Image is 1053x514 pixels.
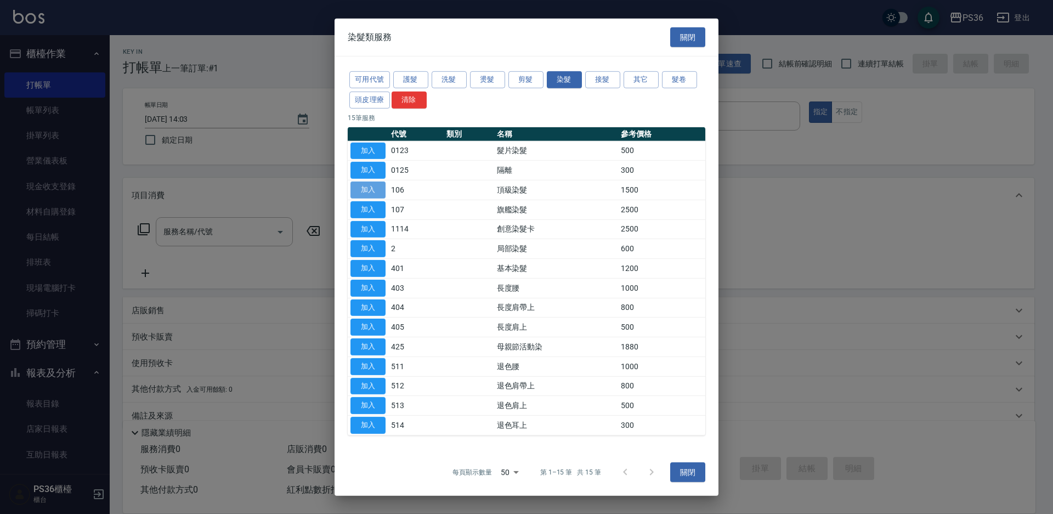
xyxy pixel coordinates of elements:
[618,161,705,180] td: 300
[388,161,444,180] td: 0125
[662,71,697,88] button: 髮卷
[618,357,705,376] td: 1000
[494,337,618,357] td: 母親節活動染
[494,161,618,180] td: 隔離
[494,127,618,141] th: 名稱
[350,417,386,434] button: 加入
[494,376,618,396] td: 退色肩帶上
[494,278,618,298] td: 長度腰
[618,219,705,239] td: 2500
[349,92,390,109] button: 頭皮理療
[624,71,659,88] button: 其它
[494,200,618,219] td: 旗艦染髮
[350,260,386,277] button: 加入
[388,298,444,318] td: 404
[388,180,444,200] td: 106
[618,239,705,259] td: 600
[388,219,444,239] td: 1114
[444,127,494,141] th: 類別
[494,180,618,200] td: 頂級染髮
[393,71,428,88] button: 護髮
[494,318,618,337] td: 長度肩上
[494,415,618,435] td: 退色耳上
[388,200,444,219] td: 107
[618,200,705,219] td: 2500
[388,415,444,435] td: 514
[618,376,705,396] td: 800
[388,376,444,396] td: 512
[508,71,544,88] button: 剪髮
[494,298,618,318] td: 長度肩帶上
[388,396,444,416] td: 513
[470,71,505,88] button: 燙髮
[348,112,705,122] p: 15 筆服務
[585,71,620,88] button: 接髮
[618,337,705,357] td: 1880
[494,239,618,259] td: 局部染髮
[350,358,386,375] button: 加入
[350,377,386,394] button: 加入
[494,357,618,376] td: 退色腰
[350,319,386,336] button: 加入
[432,71,467,88] button: 洗髮
[494,219,618,239] td: 創意染髮卡
[350,162,386,179] button: 加入
[618,298,705,318] td: 800
[350,221,386,238] button: 加入
[618,278,705,298] td: 1000
[618,141,705,161] td: 500
[388,337,444,357] td: 425
[350,182,386,199] button: 加入
[388,258,444,278] td: 401
[350,299,386,316] button: 加入
[670,27,705,47] button: 關閉
[350,280,386,297] button: 加入
[349,71,390,88] button: 可用代號
[618,127,705,141] th: 參考價格
[388,318,444,337] td: 405
[618,318,705,337] td: 500
[618,415,705,435] td: 300
[350,201,386,218] button: 加入
[392,92,427,109] button: 清除
[618,180,705,200] td: 1500
[540,467,601,477] p: 第 1–15 筆 共 15 筆
[496,457,523,487] div: 50
[670,462,705,482] button: 關閉
[618,258,705,278] td: 1200
[494,258,618,278] td: 基本染髮
[350,142,386,159] button: 加入
[494,141,618,161] td: 髮片染髮
[452,467,492,477] p: 每頁顯示數量
[350,338,386,355] button: 加入
[388,357,444,376] td: 511
[388,278,444,298] td: 403
[350,240,386,257] button: 加入
[494,396,618,416] td: 退色肩上
[350,397,386,414] button: 加入
[388,141,444,161] td: 0123
[388,239,444,259] td: 2
[388,127,444,141] th: 代號
[547,71,582,88] button: 染髮
[618,396,705,416] td: 500
[348,32,392,43] span: 染髮類服務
